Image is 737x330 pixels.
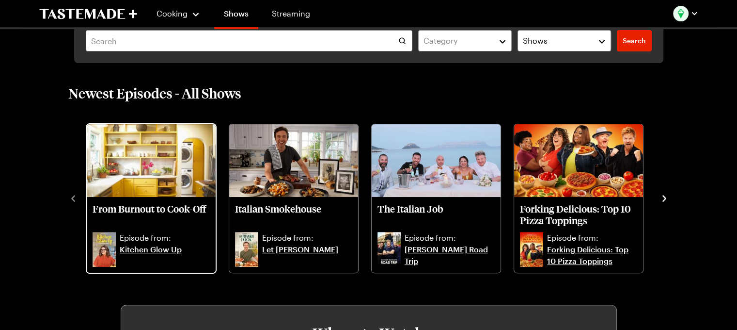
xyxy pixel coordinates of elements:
p: The Italian Job [377,203,495,226]
span: Cooking [157,9,188,18]
a: From Burnout to Cook-Off [93,203,210,230]
span: Shows [523,35,548,47]
div: 3 / 10 [371,121,513,274]
input: Search [86,30,413,51]
h2: Newest Episodes - All Shows [68,84,241,102]
button: Cooking [157,2,201,25]
button: navigate to next item [659,192,669,203]
div: Category [423,35,492,47]
a: Forking Delicious: Top 10 Pizza Toppings [520,203,637,230]
div: The Italian Job [372,124,501,273]
img: Forking Delicious: Top 10 Pizza Toppings [514,124,643,197]
a: Italian Smokehouse [235,203,352,230]
a: Kitchen Glow Up [120,244,210,267]
img: From Burnout to Cook-Off [87,124,216,197]
a: Forking Delicious: Top 10 Pizza Toppings [547,244,637,267]
a: Shows [214,2,258,29]
p: Episode from: [120,232,210,244]
p: Italian Smokehouse [235,203,352,226]
button: Category [418,30,512,51]
p: Episode from: [405,232,495,244]
div: 4 / 10 [513,121,656,274]
a: To Tastemade Home Page [39,8,137,19]
div: Italian Smokehouse [229,124,358,273]
p: Forking Delicious: Top 10 Pizza Toppings [520,203,637,226]
p: Episode from: [262,232,352,244]
a: [PERSON_NAME] Road Trip [405,244,495,267]
a: The Italian Job [377,203,495,230]
button: navigate to previous item [68,192,78,203]
img: Italian Smokehouse [229,124,358,197]
button: Profile picture [673,6,698,21]
img: Profile picture [673,6,689,21]
div: 2 / 10 [228,121,371,274]
p: From Burnout to Cook-Off [93,203,210,226]
button: Shows [517,30,611,51]
img: The Italian Job [372,124,501,197]
div: 1 / 10 [86,121,228,274]
a: filters [617,30,652,51]
a: Let [PERSON_NAME] [262,244,352,267]
span: Search [623,36,646,46]
p: Episode from: [547,232,637,244]
div: Forking Delicious: Top 10 Pizza Toppings [514,124,643,273]
div: From Burnout to Cook-Off [87,124,216,273]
